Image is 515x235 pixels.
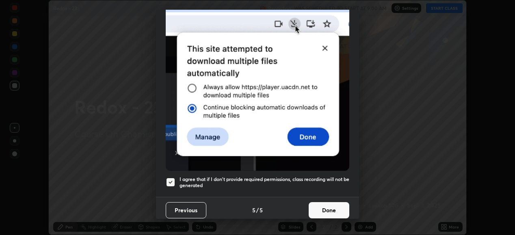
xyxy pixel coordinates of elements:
h4: / [256,206,259,214]
button: Done [309,202,349,218]
h4: 5 [260,206,263,214]
h5: I agree that if I don't provide required permissions, class recording will not be generated [180,176,349,189]
h4: 5 [252,206,255,214]
button: Previous [166,202,206,218]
